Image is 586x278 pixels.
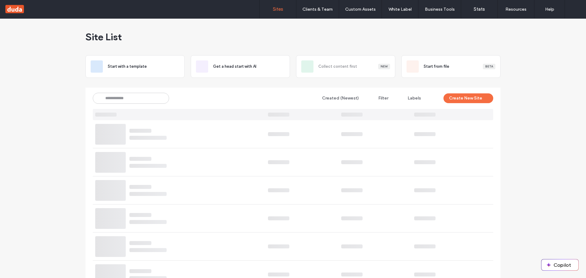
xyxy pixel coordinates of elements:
[318,63,357,70] span: Collect content first
[108,63,147,70] span: Start with a template
[311,93,364,103] button: Created (Newest)
[474,6,485,12] label: Stats
[378,64,390,69] div: New
[397,93,426,103] button: Labels
[545,7,554,12] label: Help
[302,7,333,12] label: Clients & Team
[443,93,493,103] button: Create New Site
[85,55,185,78] div: Start with a template
[425,7,455,12] label: Business Tools
[401,55,501,78] div: Start from fileBeta
[389,7,412,12] label: White Label
[273,6,283,12] label: Sites
[424,63,449,70] span: Start from file
[541,259,578,270] button: Copilot
[483,64,495,69] div: Beta
[85,31,122,43] span: Site List
[505,7,526,12] label: Resources
[296,55,395,78] div: Collect content firstNew
[213,63,256,70] span: Get a head start with AI
[191,55,290,78] div: Get a head start with AI
[367,93,394,103] button: Filter
[345,7,376,12] label: Custom Assets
